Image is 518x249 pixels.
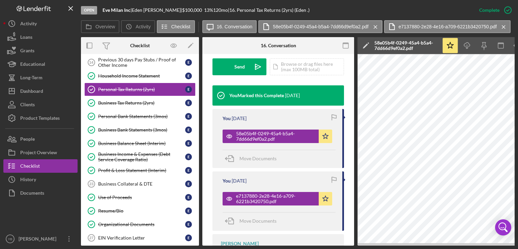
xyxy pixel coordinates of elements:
a: Personal Bank Statements (3mos)E [84,110,196,123]
button: Checklist [157,20,195,33]
a: 14Previous 30 days Pay Stubs / Proof of Other IncomeE [84,56,196,69]
div: 58e05b4f-0249-45a4-b5a4-7dd66d9ef0a2.pdf [236,131,315,142]
span: Move Documents [239,218,277,224]
div: Clients [20,98,35,113]
div: Personal Bank Statements (3mos) [98,114,185,119]
div: E [185,127,192,133]
div: E [185,86,192,93]
button: Project Overview [3,146,78,159]
span: Move Documents [239,156,277,161]
div: Open [81,6,97,15]
a: Organizational DocumentsE [84,218,196,231]
div: E [185,59,192,66]
div: Business Bank Statements (3mos) [98,127,185,133]
time: 2025-09-04 15:06 [285,93,300,98]
button: Overview [81,20,119,33]
a: Business Balance Sheet (Interim)E [84,137,196,150]
div: e7137880-2e28-4e16-a709-6221b3420750.pdf [236,193,315,204]
div: Loans [20,30,32,46]
button: YB[PERSON_NAME] [3,232,78,246]
button: Clients [3,98,78,111]
a: Use of ProceedsE [84,191,196,204]
button: 58e05b4f-0249-45a4-b5a4-7dd66d9ef0a2.pdf [223,130,332,143]
div: | 16. Personal Tax Returns (2yrs) (Eden .) [228,7,310,13]
div: Business Collateral & DTE [98,181,185,187]
div: Long-Term [20,71,42,86]
b: Eve Milan Inc [103,7,131,13]
a: Long-Term [3,71,78,84]
div: Profit & Loss Statement (Interim) [98,168,185,173]
a: Resume/BioE [84,204,196,218]
div: Project Overview [20,146,57,161]
div: History [20,173,36,188]
div: Household Income Statement [98,73,185,79]
time: 2025-09-03 22:37 [232,178,247,184]
div: Activity [20,17,37,32]
div: Personal Tax Returns (2yrs) [98,87,185,92]
div: E [185,73,192,79]
div: Checklist [130,43,150,48]
div: 58e05b4f-0249-45a4-b5a4-7dd66d9ef0a2.pdf [374,40,438,51]
button: Grants [3,44,78,57]
div: E [185,113,192,120]
div: Organizational Documents [98,222,185,227]
div: You Marked this Complete [229,93,284,98]
div: 16. Conversation [261,43,296,48]
div: Send [234,58,245,75]
text: YB [8,237,12,241]
div: People [20,132,35,147]
div: E [185,221,192,228]
label: Activity [136,24,150,29]
label: 58e05b4f-0249-45a4-b5a4-7dd66d9ef0a2.pdf [273,24,368,29]
button: People [3,132,78,146]
a: Business Bank Statements (3mos)E [84,123,196,137]
label: 16. Conversation [217,24,253,29]
button: 16. Conversation [202,20,257,33]
a: History [3,173,78,186]
div: | [103,7,132,13]
div: E [185,100,192,106]
button: Checklist [3,159,78,173]
div: E [185,154,192,160]
div: E [185,234,192,241]
button: Move Documents [223,150,283,167]
button: e7137880-2e28-4e16-a709-6221b3420750.pdf [223,192,332,205]
div: EIN Verification Letter [98,235,185,241]
button: Activity [3,17,78,30]
a: Product Templates [3,111,78,125]
button: Loans [3,30,78,44]
div: E [185,140,192,147]
button: Complete [472,3,515,17]
div: Eden [PERSON_NAME] | [132,7,182,13]
div: 120 mo [213,7,228,13]
button: Activity [121,20,155,33]
div: Business Tax Returns (2yrs) [98,100,185,106]
button: Move Documents [223,213,283,229]
tspan: 14 [89,60,93,64]
div: Checklist [20,159,40,174]
a: Business Income & Expenses (Debt Service Coverage Ratio)E [84,150,196,164]
button: Send [212,58,266,75]
div: [PERSON_NAME] [17,232,61,247]
div: Complete [479,3,499,17]
div: Dashboard [20,84,43,100]
button: e7137880-2e28-4e16-a709-6221b3420750.pdf [384,20,511,33]
button: Documents [3,186,78,200]
div: You [223,116,231,121]
div: Business Income & Expenses (Debt Service Coverage Ratio) [98,151,185,162]
button: Dashboard [3,84,78,98]
div: Grants [20,44,34,59]
a: Household Income StatementE [84,69,196,83]
div: Business Balance Sheet (Interim) [98,141,185,146]
div: E [185,181,192,187]
div: Product Templates [20,111,60,127]
tspan: 23 [89,182,93,186]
